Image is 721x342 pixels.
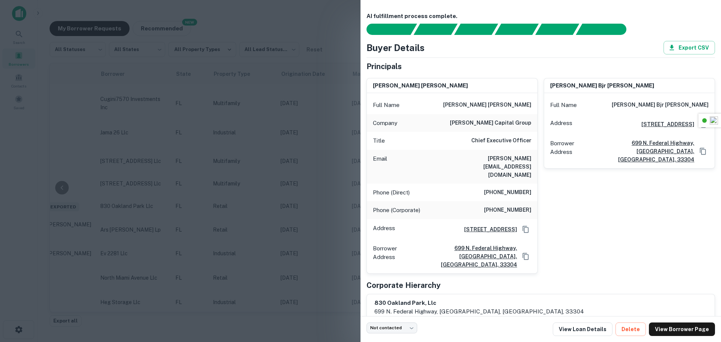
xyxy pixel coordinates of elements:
div: Principals found, still searching for contact information. This may take time... [535,24,579,35]
h6: [PERSON_NAME] bjr [PERSON_NAME] [612,101,709,110]
a: View Loan Details [553,322,612,336]
p: Email [373,154,387,179]
a: View Borrower Page [649,322,715,336]
p: Address [550,119,572,130]
p: Phone (Corporate) [373,206,420,215]
h5: Principals [367,61,402,72]
div: Not contacted [367,322,417,333]
h6: [PHONE_NUMBER] [484,188,531,197]
div: Principals found, AI now looking for contact information... [495,24,538,35]
h4: Buyer Details [367,41,425,54]
div: Sending borrower request to AI... [357,24,414,35]
button: Copy Address [520,224,531,235]
p: Borrower Address [550,139,578,164]
h6: Chief Executive Officer [471,136,531,145]
h6: [PERSON_NAME] [PERSON_NAME] [373,81,468,90]
h6: [PERSON_NAME] capital group [450,119,531,128]
h6: [PHONE_NUMBER] [484,206,531,215]
h6: AI fulfillment process complete. [367,12,715,21]
p: Title [373,136,385,145]
div: AI fulfillment process complete. [576,24,635,35]
a: 699 n. federal highway, [GEOGRAPHIC_DATA], [GEOGRAPHIC_DATA], 33304 [581,139,694,164]
p: Address [373,224,395,235]
p: Borrower Address [373,244,401,269]
div: Documents found, AI parsing details... [454,24,498,35]
h5: Corporate Hierarchy [367,280,440,291]
button: Export CSV [664,41,715,54]
h6: [PERSON_NAME][EMAIL_ADDRESS][DOMAIN_NAME] [441,154,531,179]
p: Company [373,119,397,128]
p: Full Name [373,101,400,110]
a: [STREET_ADDRESS] [458,225,517,234]
p: Phone (Direct) [373,188,410,197]
button: Copy Address [520,251,531,262]
h6: [PERSON_NAME] bjr [PERSON_NAME] [550,81,654,90]
a: [STREET_ADDRESS] [635,120,694,128]
h6: [PERSON_NAME] [PERSON_NAME] [443,101,531,110]
p: Full Name [550,101,577,110]
button: Copy Address [697,146,709,157]
iframe: Chat Widget [683,282,721,318]
h6: 830 oakland park, llc [374,299,584,307]
button: Delete [615,322,646,336]
a: 699 n. federal highway, [GEOGRAPHIC_DATA], [GEOGRAPHIC_DATA], 33304 [404,244,517,269]
p: 699 n. federal highway, [GEOGRAPHIC_DATA], [GEOGRAPHIC_DATA], 33304 [374,307,584,316]
button: Copy Address [697,119,709,130]
div: Your request is received and processing... [413,24,457,35]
